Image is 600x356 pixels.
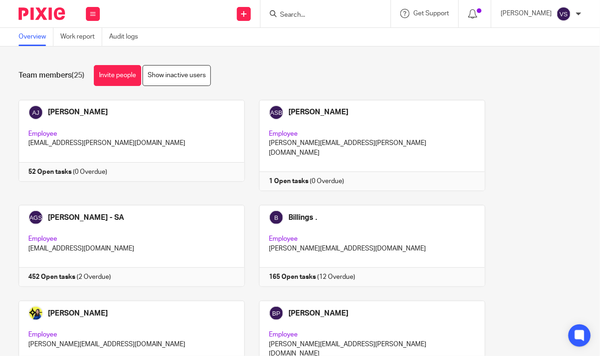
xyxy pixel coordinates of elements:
[19,71,85,80] h1: Team members
[60,28,102,46] a: Work report
[109,28,145,46] a: Audit logs
[19,7,65,20] img: Pixie
[143,65,211,86] a: Show inactive users
[556,7,571,21] img: svg%3E
[501,9,552,18] p: [PERSON_NAME]
[94,65,141,86] a: Invite people
[279,11,363,20] input: Search
[19,28,53,46] a: Overview
[413,10,449,17] span: Get Support
[72,72,85,79] span: (25)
